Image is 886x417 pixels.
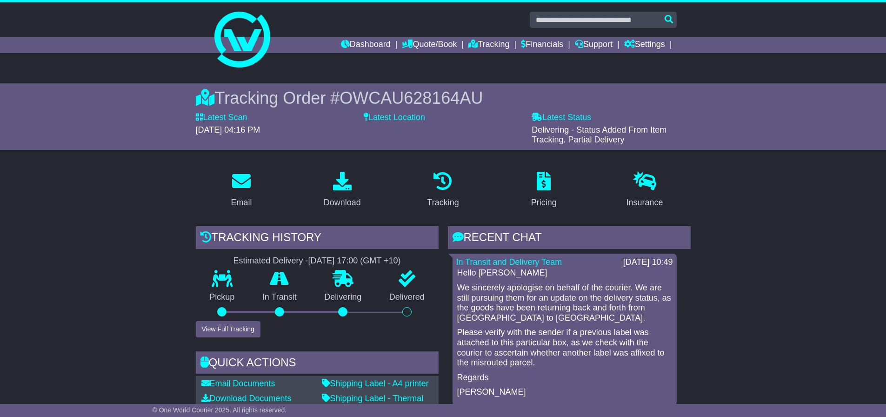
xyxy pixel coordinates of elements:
[201,379,275,388] a: Email Documents
[531,196,557,209] div: Pricing
[225,168,258,212] a: Email
[448,226,691,251] div: RECENT CHAT
[457,373,672,383] p: Regards
[153,406,287,414] span: © One World Courier 2025. All rights reserved.
[532,125,666,145] span: Delivering - Status Added From Item Tracking. Partial Delivery
[457,283,672,323] p: We sincerely apologise on behalf of the courier. We are still pursuing them for an update on the ...
[468,37,509,53] a: Tracking
[196,351,439,377] div: Quick Actions
[318,168,367,212] a: Download
[427,196,459,209] div: Tracking
[324,196,361,209] div: Download
[364,113,425,123] label: Latest Location
[308,256,401,266] div: [DATE] 17:00 (GMT +10)
[521,37,563,53] a: Financials
[248,292,311,303] p: In Transit
[340,88,483,108] span: OWCAU628164AU
[311,292,376,303] p: Delivering
[525,168,563,212] a: Pricing
[575,37,613,53] a: Support
[623,257,673,268] div: [DATE] 10:49
[620,168,669,212] a: Insurance
[421,168,465,212] a: Tracking
[196,113,247,123] label: Latest Scan
[196,256,439,266] div: Estimated Delivery -
[375,292,439,303] p: Delivered
[532,113,591,123] label: Latest Status
[231,196,252,209] div: Email
[196,321,260,337] button: View Full Tracking
[341,37,391,53] a: Dashboard
[196,125,260,135] span: [DATE] 04:16 PM
[322,394,424,413] a: Shipping Label - Thermal printer
[624,37,665,53] a: Settings
[626,196,663,209] div: Insurance
[196,226,439,251] div: Tracking history
[402,37,457,53] a: Quote/Book
[457,268,672,278] p: Hello [PERSON_NAME]
[196,292,249,303] p: Pickup
[457,328,672,368] p: Please verify with the sender if a previous label was attached to this particular box, as we chec...
[457,387,672,397] p: [PERSON_NAME]
[201,394,292,403] a: Download Documents
[196,88,691,108] div: Tracking Order #
[456,257,562,267] a: In Transit and Delivery Team
[322,379,429,388] a: Shipping Label - A4 printer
